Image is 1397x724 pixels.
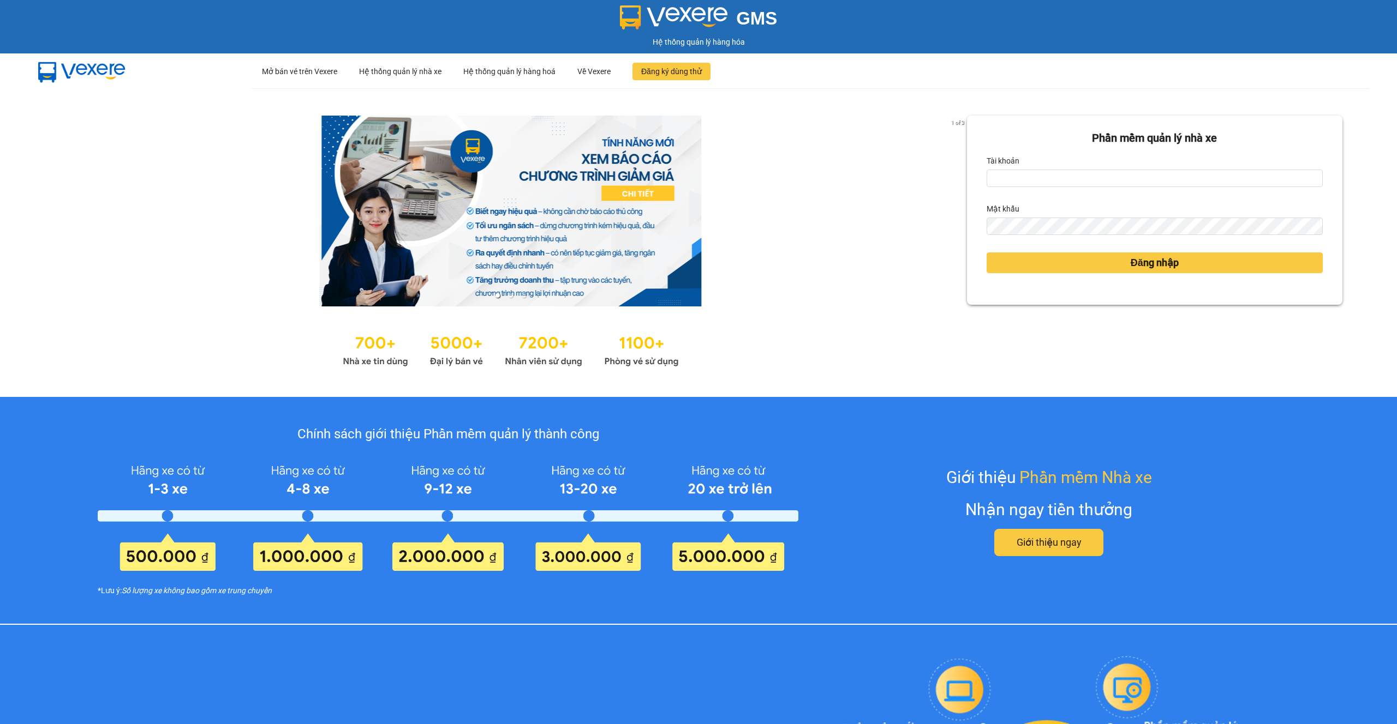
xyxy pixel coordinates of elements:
[55,116,70,306] button: previous slide / item
[987,200,1019,218] label: Mật khẩu
[987,252,1323,273] button: Đăng nhập
[620,5,728,29] img: logo 2
[736,8,777,28] span: GMS
[632,63,711,80] button: Đăng ký dùng thử
[495,293,500,298] li: slide item 1
[1019,464,1152,490] span: Phần mềm Nhà xe
[965,497,1132,522] div: Nhận ngay tiền thưởng
[463,54,556,89] div: Hệ thống quản lý hàng hoá
[1131,255,1179,270] span: Đăng nhập
[946,464,1152,490] div: Giới thiệu
[948,116,967,130] p: 1 of 3
[98,584,798,596] div: *Lưu ý:
[27,53,136,89] img: mbUUG5Q.png
[509,293,513,298] li: slide item 2
[620,16,778,25] a: GMS
[98,458,798,571] img: policy-intruduce-detail.png
[343,328,679,370] img: Statistics.png
[262,54,337,89] div: Mở bán vé trên Vexere
[359,54,441,89] div: Hệ thống quản lý nhà xe
[577,54,611,89] div: Về Vexere
[3,36,1394,48] div: Hệ thống quản lý hàng hóa
[952,116,967,306] button: next slide / item
[641,65,702,77] span: Đăng ký dùng thử
[987,218,1323,235] input: Mật khẩu
[522,293,526,298] li: slide item 3
[994,529,1103,556] button: Giới thiệu ngay
[987,152,1019,170] label: Tài khoản
[1017,535,1082,550] span: Giới thiệu ngay
[987,170,1323,187] input: Tài khoản
[122,584,272,596] i: Số lượng xe không bao gồm xe trung chuyển
[987,130,1323,147] div: Phần mềm quản lý nhà xe
[98,424,798,445] div: Chính sách giới thiệu Phần mềm quản lý thành công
